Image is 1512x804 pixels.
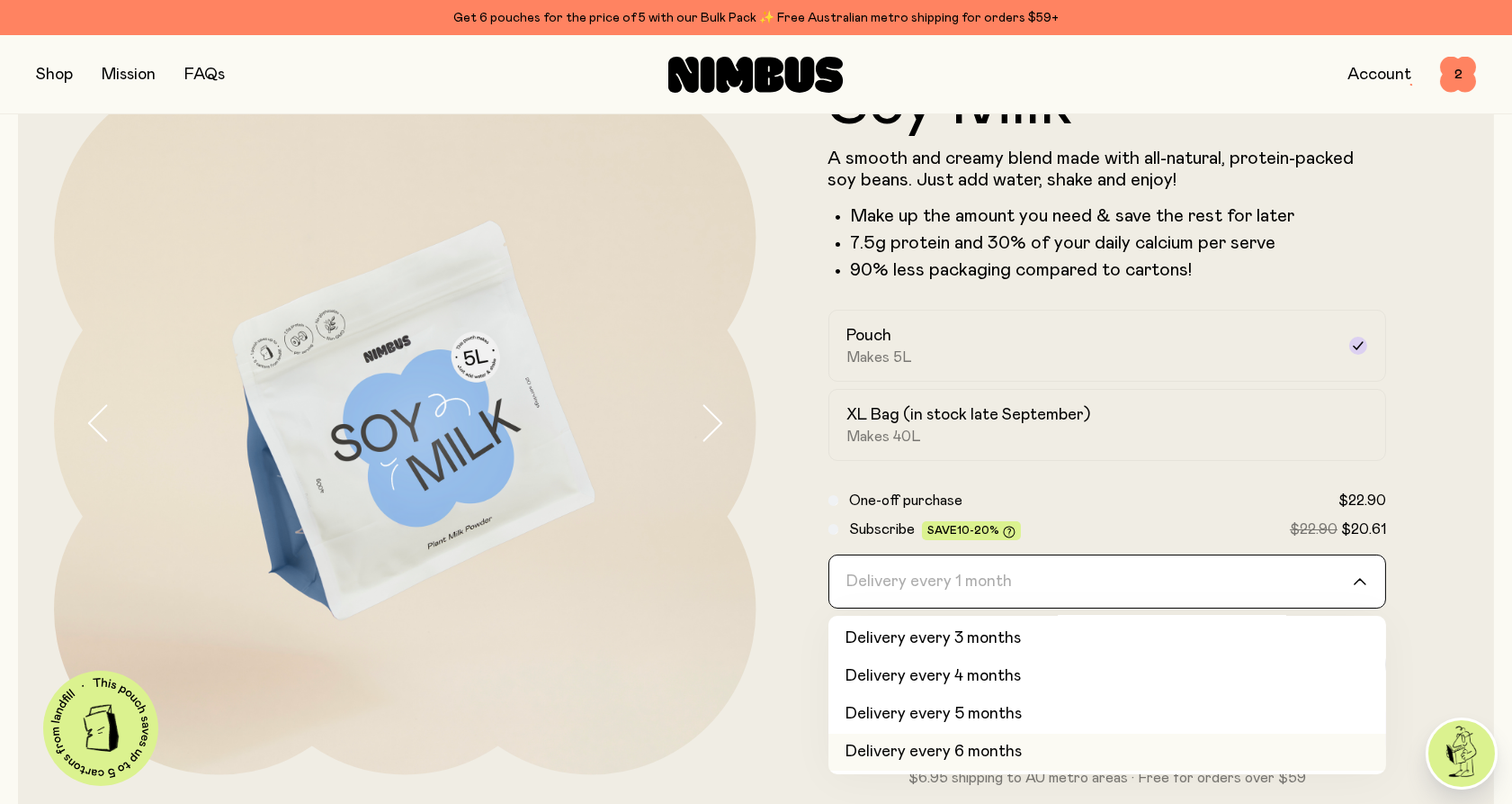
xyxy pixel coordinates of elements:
[828,734,1387,772] li: Delivery every 6 months
[102,67,156,83] a: Mission
[828,696,1387,734] li: Delivery every 5 months
[1341,522,1386,537] span: $20.61
[927,525,1015,538] span: Save
[828,620,1387,658] li: Delivery every 3 months
[847,404,1091,426] h2: XL Bag (in stock late September)
[36,7,1476,29] div: Get 6 pouches for the price of 5 with our Bulk Pack ✨ Free Australian metro shipping for orders $59+
[184,67,225,83] a: FAQs
[1440,57,1476,93] button: 2
[849,522,915,537] span: Subscribe
[847,325,892,347] h2: Pouch
[1347,67,1411,83] a: Account
[849,493,962,508] span: One-off purchase
[1428,720,1495,787] img: agent
[840,556,1352,608] input: Search for option
[851,259,1387,281] p: 90% less packaging compared to cartons!
[1338,493,1386,508] span: $22.90
[828,555,1387,609] div: Search for option
[828,658,1387,696] li: Delivery every 4 months
[957,525,999,536] span: 10-20%
[1290,522,1338,537] span: $22.90
[847,348,913,366] span: Makes 5L
[828,148,1387,191] p: A smooth and creamy blend made with all-natural, protein-packed soy beans. Just add water, shake ...
[847,428,922,446] span: Makes 40L
[851,205,1387,227] li: Make up the amount you need & save the rest for later
[851,232,1387,254] li: 7.5g protein and 30% of your daily calcium per serve
[828,767,1387,789] p: $6.95 shipping to AU metro areas · Free for orders over $59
